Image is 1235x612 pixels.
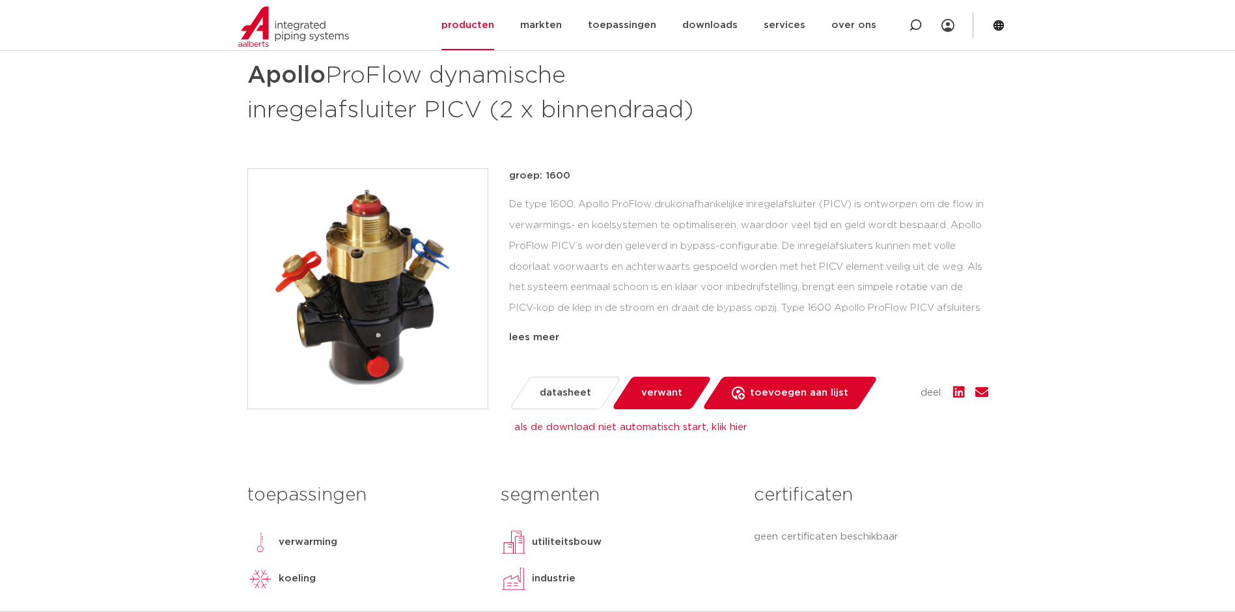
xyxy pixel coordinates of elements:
[921,385,943,401] span: deel:
[540,383,591,403] span: datasheet
[279,571,316,587] p: koeling
[509,330,988,345] div: lees meer
[611,377,712,409] a: verwant
[514,422,747,432] a: als de download niet automatisch start, klik hier
[247,529,273,555] img: verwarming
[247,64,326,87] strong: Apollo
[501,529,527,555] img: utiliteitsbouw
[247,482,481,508] h3: toepassingen
[247,56,736,126] h1: ProFlow dynamische inregelafsluiter PICV (2 x binnendraad)
[509,168,988,184] p: groep: 1600
[501,482,734,508] h3: segmenten
[501,566,527,592] img: industrie
[509,194,988,325] div: De type 1600, Apollo ProFlow drukonafhankelijke inregelafsluiter (PICV) is ontworpen om de flow i...
[532,571,576,587] p: industrie
[754,529,988,545] p: geen certificaten beschikbaar
[279,534,337,550] p: verwarming
[754,482,988,508] h3: certificaten
[508,377,621,409] a: datasheet
[532,534,602,550] p: utiliteitsbouw
[248,169,488,409] img: Product Image for Apollo ProFlow dynamische inregelafsluiter PICV (2 x binnendraad)
[750,383,848,403] span: toevoegen aan lijst
[247,566,273,592] img: koeling
[641,383,682,403] span: verwant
